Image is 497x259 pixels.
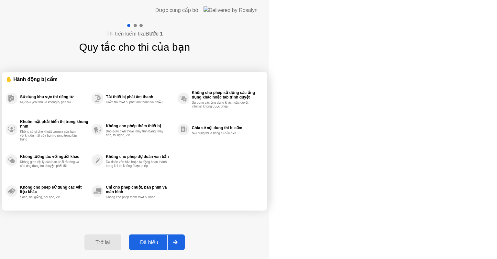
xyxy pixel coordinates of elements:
[20,195,81,199] div: Sách, bài giảng, bài báo, v.v.
[192,90,260,99] div: Không cho phép sử dụng các ứng dụng khác hoặc tab trình duyệt
[192,126,260,130] div: Chia sẻ nội dung thi bị cấm
[106,160,167,168] div: Dự đoán văn bản hoặc tự động hoàn thành trong khi thi không được phép
[106,30,163,38] h4: Thi tiền kiểm tra:
[192,131,253,135] div: Nội dung thi là riêng tư của bạn
[20,130,81,141] div: Không có gì che khuất camera của bạn, với khuôn mặt của bạn rõ ràng trong tập trung
[20,154,88,159] div: Không tương tác với người khác
[20,185,88,194] div: Không cho phép sử dụng các vật liệu khác
[129,234,185,250] button: Đã hiểu
[192,101,253,109] div: Sử dụng các ứng dụng khác hoặc duyệt internet không được phép
[106,100,167,104] div: Kiểm tra thiết bị phát âm thanh và nhiễu
[106,124,174,128] div: Không cho phép thêm thiết bị
[131,239,167,245] div: Đã hiểu
[155,6,200,14] div: Được cung cấp bởi
[204,6,258,14] img: Delivered by Rosalyn
[20,119,88,129] div: Khuôn mặt phải hiển thị trong khung nhìn
[145,31,163,36] b: Bước 1
[20,95,88,99] div: Sử dụng khu vực thi riêng tư
[106,195,167,199] div: Không cho phép thêm thiết bị khác
[20,160,81,168] div: Không gian vật lý của bạn phải rõ ràng và các ứng dụng trò chuyện phải tắt
[106,185,174,194] div: Chỉ cho phép chuột, bàn phím và màn hình
[6,76,263,83] div: ✋ Hành động bị cấm
[79,39,190,55] h1: Quy tắc cho thi của bạn
[86,239,119,245] div: Trở lại
[84,234,121,250] button: Trở lại
[106,154,174,159] div: Không cho phép dự đoán văn bản
[106,95,174,99] div: Tắt thiết bị phát âm thanh
[20,100,81,104] div: Một nơi yên tĩnh và không bị phá vỡ
[106,129,167,137] div: Bao gồm điện thoại, máy tính bảng, máy tính, tai nghe, v.v.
